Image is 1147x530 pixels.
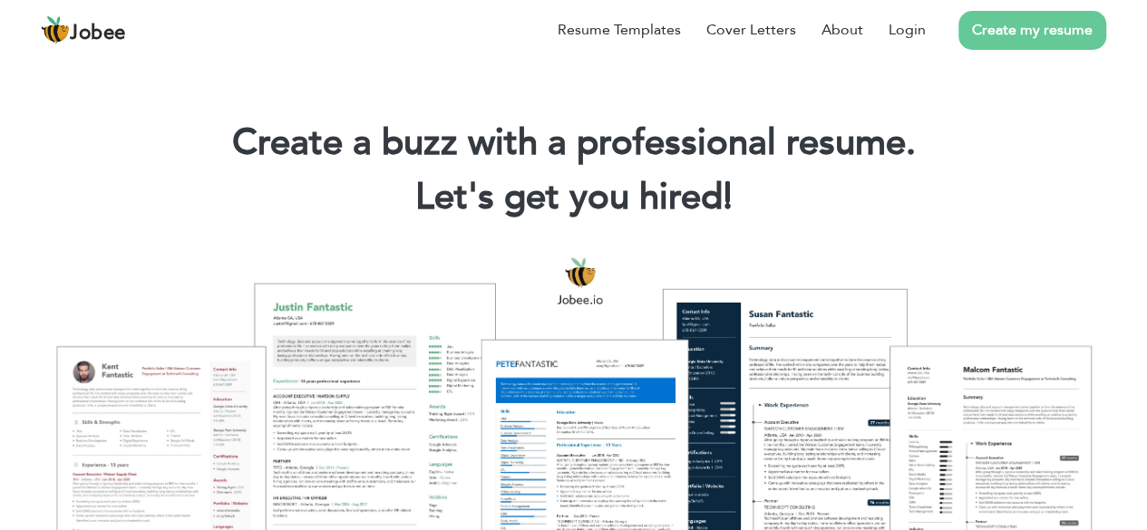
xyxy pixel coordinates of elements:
[706,19,796,41] a: Cover Letters
[70,24,126,43] span: Jobee
[889,19,926,41] a: Login
[724,172,732,222] span: |
[27,120,1120,167] h1: Create a buzz with a professional resume.
[41,15,126,44] a: Jobee
[27,174,1120,221] h2: Let's
[504,172,733,222] span: get you hired!
[821,19,863,41] a: About
[558,19,681,41] a: Resume Templates
[41,15,70,44] img: jobee.io
[958,11,1106,50] a: Create my resume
